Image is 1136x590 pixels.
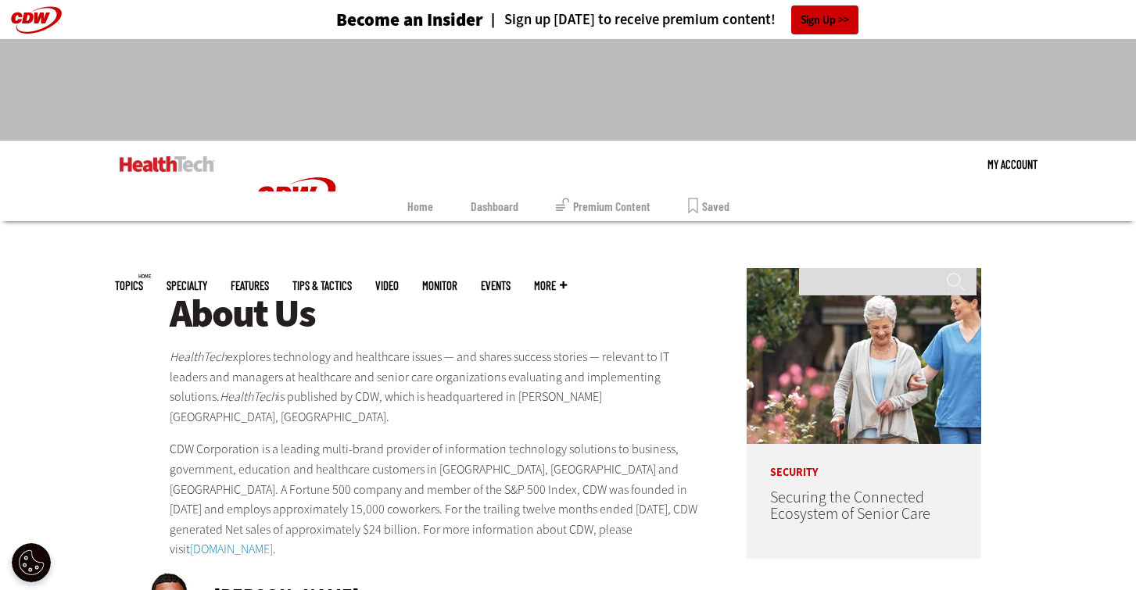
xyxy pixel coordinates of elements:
[791,5,858,34] a: Sign Up
[190,541,273,557] a: [DOMAIN_NAME]
[747,444,981,478] p: Security
[292,280,352,291] a: Tips & Tactics
[12,543,51,582] button: Open Preferences
[471,191,518,221] a: Dashboard
[231,280,269,291] a: Features
[375,280,399,291] a: Video
[747,268,981,444] img: nurse walks with senior woman through a garden
[987,141,1037,188] a: My Account
[407,191,433,221] a: Home
[422,280,457,291] a: MonITor
[987,141,1037,188] div: User menu
[12,543,51,582] div: Cookie Settings
[483,13,776,27] a: Sign up [DATE] to receive premium content!
[167,280,207,291] span: Specialty
[115,280,143,291] span: Topics
[688,191,729,221] a: Saved
[278,11,483,29] a: Become an Insider
[170,292,706,335] h1: About Us
[336,11,483,29] h3: Become an Insider
[238,141,355,256] img: Home
[534,280,567,291] span: More
[556,191,650,221] a: Premium Content
[220,388,277,405] em: HealthTech
[170,439,706,560] p: CDW Corporation is a leading multi-brand provider of information technology solutions to business...
[238,244,355,260] a: CDW
[481,280,511,291] a: Events
[170,347,706,427] p: explores technology and healthcare issues — and shares success stories — relevant to IT leaders a...
[170,349,227,365] em: HealthTech
[120,156,214,172] img: Home
[770,487,930,524] a: Securing the Connected Ecosystem of Senior Care
[284,55,853,125] iframe: advertisement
